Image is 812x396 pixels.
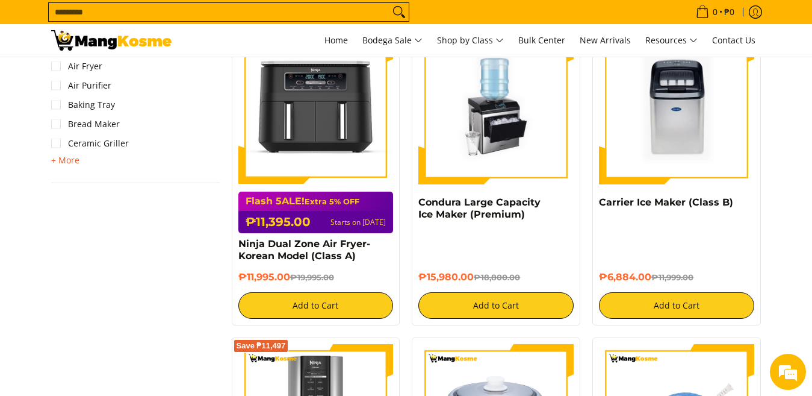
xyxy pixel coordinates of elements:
span: + More [51,156,79,165]
a: Air Purifier [51,76,111,95]
span: ₱0 [722,8,736,16]
span: Save ₱11,497 [237,342,286,350]
del: ₱19,995.00 [290,272,334,282]
span: Bodega Sale [362,33,423,48]
a: Carrier Ice Maker (Class B) [599,196,733,208]
div: Chat with us now [63,68,202,83]
span: Shop by Class [437,33,504,48]
span: New Arrivals [580,34,631,46]
img: https://mangkosme.com/products/condura-large-capacity-ice-maker-premium [418,29,574,184]
a: Bread Maker [51,115,120,134]
a: Bodega Sale [356,24,429,57]
a: Air Fryer [51,57,102,76]
a: Resources [639,24,704,57]
a: Shop by Class [431,24,510,57]
img: ninja-dual-zone-air-fryer-full-view-mang-kosme [238,29,394,184]
a: Bulk Center [512,24,571,57]
div: Minimize live chat window [197,6,226,35]
a: Condura Large Capacity Ice Maker (Premium) [418,196,541,220]
del: ₱11,999.00 [651,272,693,282]
a: Baking Tray [51,95,115,115]
button: Add to Cart [599,292,754,319]
a: New Arrivals [574,24,637,57]
span: 0 [711,8,719,16]
img: Carrier Ice Maker (Class B) [599,29,754,184]
span: We're online! [70,120,166,242]
summary: Open [51,153,79,168]
del: ₱18,800.00 [474,272,520,282]
button: Add to Cart [238,292,394,319]
h6: ₱15,980.00 [418,271,574,283]
textarea: Type your message and hit 'Enter' [6,266,229,308]
span: • [692,5,738,19]
a: Ninja Dual Zone Air Fryer- Korean Model (Class A) [238,238,370,262]
span: Contact Us [712,34,755,46]
a: Contact Us [706,24,761,57]
button: Search [389,3,409,21]
img: Small Appliances l Mang Kosme: Home Appliances Warehouse Sale [51,30,172,51]
h6: ₱11,995.00 [238,271,394,283]
nav: Main Menu [184,24,761,57]
button: Add to Cart [418,292,574,319]
span: Resources [645,33,698,48]
a: Ceramic Griller [51,134,129,153]
a: Home [318,24,354,57]
h6: ₱6,884.00 [599,271,754,283]
span: Home [324,34,348,46]
span: Bulk Center [518,34,565,46]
